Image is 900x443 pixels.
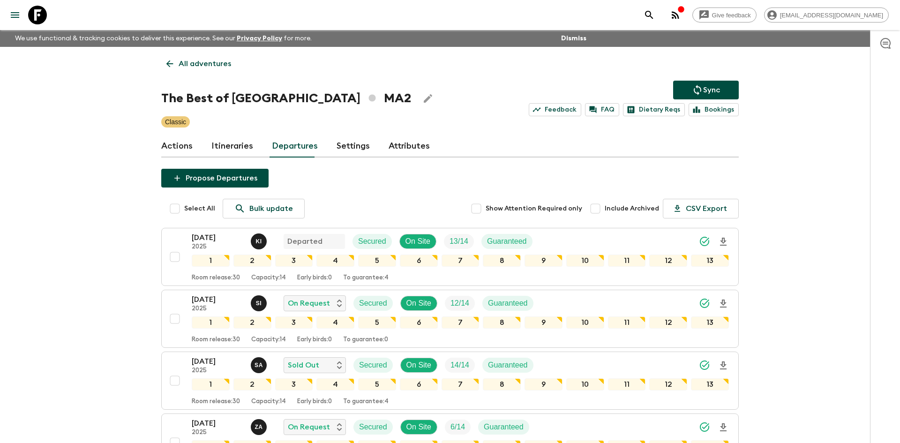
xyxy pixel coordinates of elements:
div: 1 [192,255,230,267]
p: 6 / 14 [450,421,465,433]
div: 10 [566,378,604,390]
div: 5 [358,255,396,267]
p: Room release: 30 [192,336,240,344]
p: 14 / 14 [450,360,469,371]
div: 10 [566,255,604,267]
div: 2 [233,316,271,329]
p: 2025 [192,367,243,375]
span: [EMAIL_ADDRESS][DOMAIN_NAME] [775,12,888,19]
p: S I [256,300,262,307]
p: On Request [288,298,330,309]
div: On Site [400,296,437,311]
p: Bulk update [249,203,293,214]
p: On Request [288,421,330,433]
a: Attributes [389,135,430,158]
div: Secured [353,420,393,435]
div: Secured [353,296,393,311]
div: 7 [442,316,480,329]
a: Bulk update [223,199,305,218]
div: 9 [525,378,562,390]
a: FAQ [585,103,619,116]
div: 1 [192,378,230,390]
p: Secured [359,421,387,433]
svg: Download Onboarding [718,236,729,248]
p: Room release: 30 [192,398,240,405]
p: Capacity: 14 [251,398,286,405]
p: Guaranteed [487,236,527,247]
p: Room release: 30 [192,274,240,282]
p: Secured [359,298,387,309]
a: Actions [161,135,193,158]
button: search adventures [640,6,659,24]
p: Early birds: 0 [297,274,332,282]
p: 2025 [192,305,243,313]
div: 6 [400,255,438,267]
div: 2 [233,378,271,390]
div: 6 [400,378,438,390]
div: Trip Fill [444,234,474,249]
p: 2025 [192,429,243,436]
p: Classic [165,117,186,127]
p: S A [255,361,263,369]
button: [DATE]2025Said IsouktanOn RequestSecuredOn SiteTrip FillGuaranteed12345678910111213Room release:3... [161,290,739,348]
button: menu [6,6,24,24]
p: Early birds: 0 [297,398,332,405]
div: 4 [316,316,354,329]
p: Sync [703,84,720,96]
a: All adventures [161,54,236,73]
svg: Synced Successfully [699,236,710,247]
svg: Synced Successfully [699,421,710,433]
p: Early birds: 0 [297,336,332,344]
a: Departures [272,135,318,158]
div: 3 [275,255,313,267]
span: Said Isouktan [251,298,269,306]
div: 8 [483,255,521,267]
span: Select All [184,204,215,213]
button: [DATE]2025Samir AchahriSold OutSecuredOn SiteTrip FillGuaranteed12345678910111213Room release:30C... [161,352,739,410]
div: 13 [691,378,729,390]
p: Secured [358,236,386,247]
div: 5 [358,378,396,390]
p: We use functional & tracking cookies to deliver this experience. See our for more. [11,30,315,47]
svg: Download Onboarding [718,360,729,371]
div: 7 [442,255,480,267]
div: On Site [400,358,437,373]
div: 11 [608,255,646,267]
div: On Site [399,234,436,249]
button: ZA [251,419,269,435]
div: 1 [192,316,230,329]
a: Bookings [689,103,739,116]
div: Trip Fill [445,420,471,435]
div: 9 [525,316,562,329]
svg: Download Onboarding [718,422,729,433]
span: Khaled Ingrioui [251,236,269,244]
div: 10 [566,316,604,329]
p: Capacity: 14 [251,274,286,282]
button: Dismiss [559,32,589,45]
span: Show Attention Required only [486,204,582,213]
a: Itineraries [211,135,253,158]
div: 5 [358,316,396,329]
a: Settings [337,135,370,158]
div: Secured [352,234,392,249]
button: Propose Departures [161,169,269,188]
button: Sync adventure departures to the booking engine [673,81,739,99]
p: [DATE] [192,356,243,367]
p: [DATE] [192,418,243,429]
div: 4 [316,255,354,267]
p: To guarantee: 4 [343,398,389,405]
div: [EMAIL_ADDRESS][DOMAIN_NAME] [764,8,889,23]
div: 12 [649,316,687,329]
p: To guarantee: 0 [343,336,388,344]
span: Give feedback [707,12,756,19]
a: Privacy Policy [237,35,282,42]
div: Trip Fill [445,358,475,373]
p: On Site [406,298,431,309]
p: Capacity: 14 [251,336,286,344]
p: 13 / 14 [450,236,468,247]
div: 11 [608,378,646,390]
div: 13 [691,255,729,267]
a: Give feedback [692,8,757,23]
div: 6 [400,316,438,329]
div: 13 [691,316,729,329]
